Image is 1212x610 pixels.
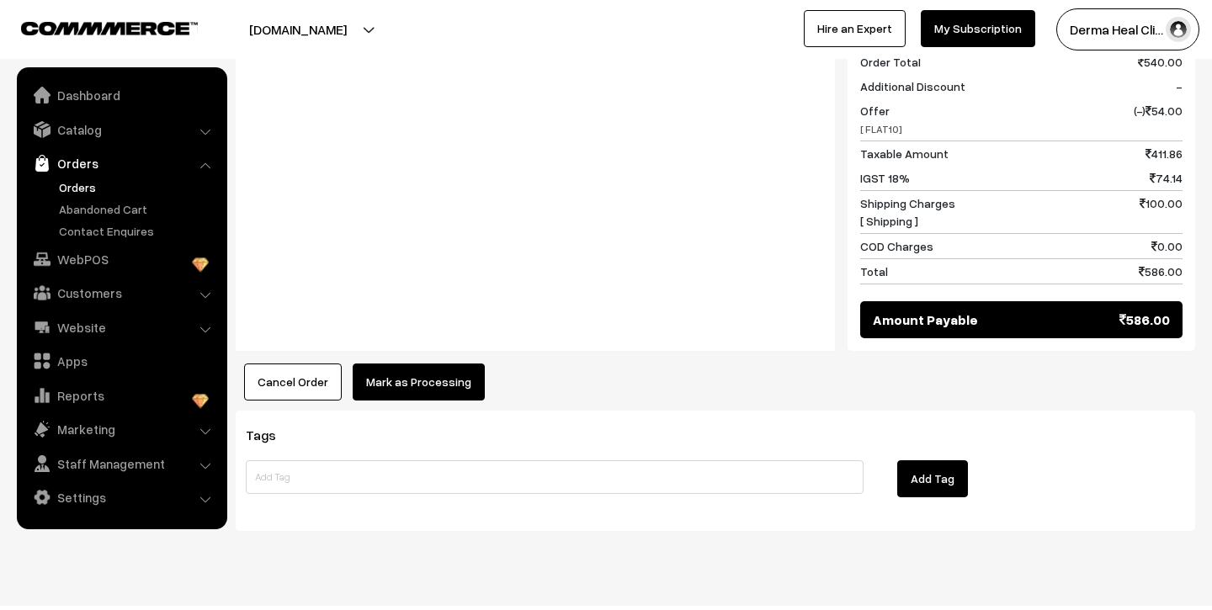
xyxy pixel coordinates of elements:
[1119,310,1170,330] span: 586.00
[21,17,168,37] a: COMMMERCE
[246,427,296,443] span: Tags
[860,145,949,162] span: Taxable Amount
[1056,8,1199,50] button: Derma Heal Cli…
[21,114,221,145] a: Catalog
[55,178,221,196] a: Orders
[860,123,902,135] span: [ FLAT10]
[860,194,955,230] span: Shipping Charges [ Shipping ]
[55,222,221,240] a: Contact Enquires
[55,200,221,218] a: Abandoned Cart
[21,80,221,110] a: Dashboard
[21,482,221,512] a: Settings
[897,460,968,497] button: Add Tag
[860,263,888,280] span: Total
[21,380,221,411] a: Reports
[860,77,965,95] span: Additional Discount
[860,169,910,187] span: IGST 18%
[1151,237,1183,255] span: 0.00
[21,148,221,178] a: Orders
[21,414,221,444] a: Marketing
[353,363,485,400] button: Mark as Processing
[21,312,221,342] a: Website
[860,53,921,71] span: Order Total
[1150,169,1183,187] span: 74.14
[1140,194,1183,230] span: 100.00
[1134,102,1183,137] span: (-) 54.00
[1166,17,1191,42] img: user
[21,448,221,479] a: Staff Management
[21,244,221,274] a: WebPOS
[1176,77,1183,95] span: -
[21,346,221,376] a: Apps
[1138,53,1183,71] span: 540.00
[1146,145,1183,162] span: 411.86
[246,460,864,494] input: Add Tag
[244,363,342,400] button: Cancel Order
[860,102,902,137] span: Offer
[804,10,906,47] a: Hire an Expert
[21,22,198,34] img: COMMMERCE
[860,237,933,255] span: COD Charges
[1139,263,1183,280] span: 586.00
[921,10,1035,47] a: My Subscription
[21,278,221,308] a: Customers
[873,310,978,330] span: Amount Payable
[190,8,406,50] button: [DOMAIN_NAME]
